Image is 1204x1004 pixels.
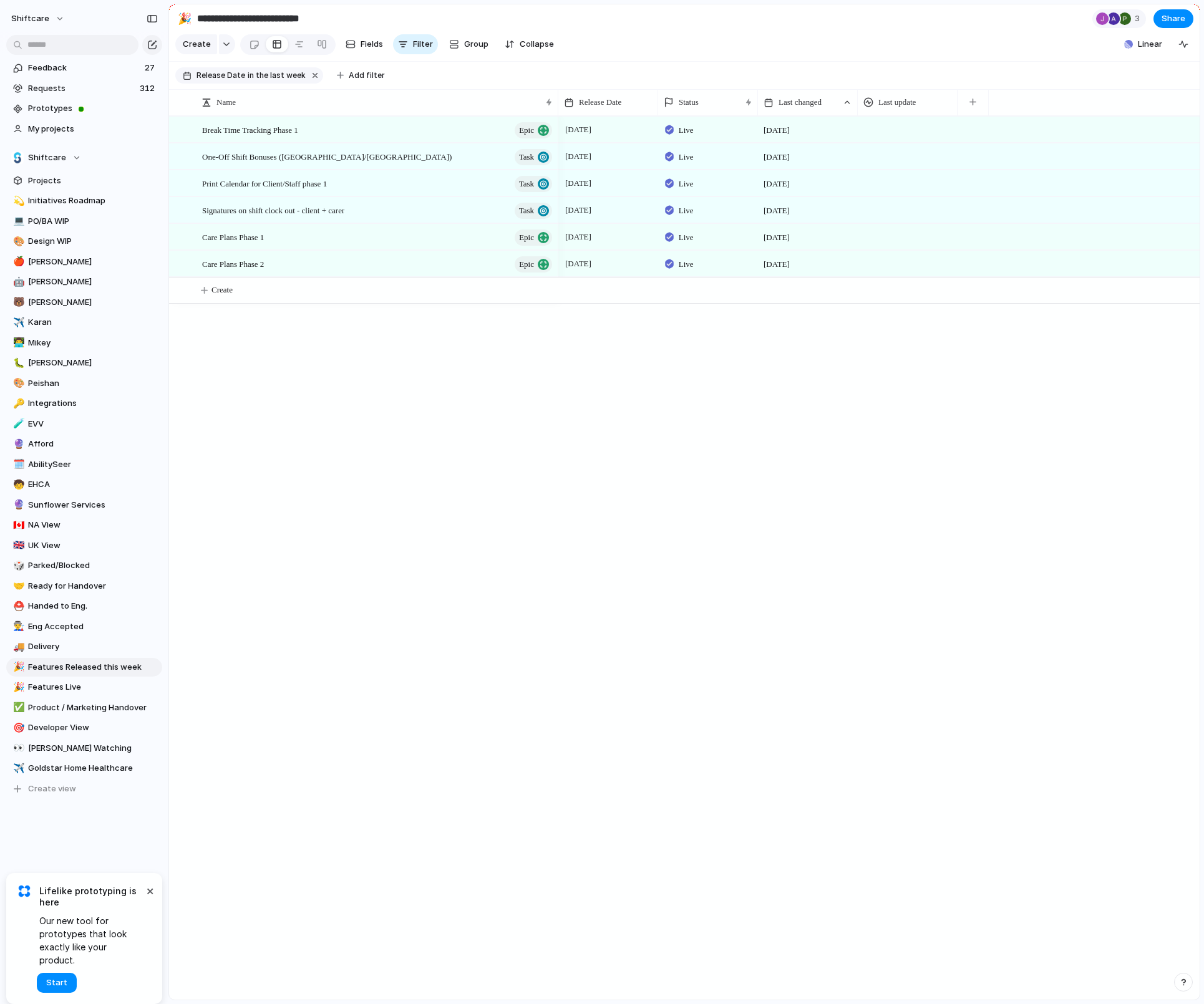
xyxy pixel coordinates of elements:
[140,82,157,95] span: 312
[183,38,211,51] span: Create
[28,152,66,164] span: Shiftcare
[11,256,24,268] button: 🍎
[28,499,158,511] span: Sunflower Services
[11,316,24,329] button: ✈️
[145,62,157,74] span: 27
[13,437,22,451] div: 🔮
[6,718,162,737] a: 🎯Developer View
[202,122,298,137] span: Break Time Tracking Phase 1
[28,123,158,135] span: My projects
[519,229,534,246] span: Epic
[46,977,67,989] span: Start
[11,215,24,228] button: 💻
[764,151,790,163] span: [DATE]
[11,681,24,693] button: 🎉
[13,335,22,350] div: 👨‍💻
[6,577,162,596] a: 🤝Ready for Handover
[6,273,162,291] div: 🤖[PERSON_NAME]
[248,70,306,81] span: in the last week
[11,12,49,25] span: shiftcare
[11,195,24,207] button: 💫
[13,194,22,208] div: 💫
[6,374,162,393] a: 🎨Peishan
[6,354,162,372] a: 🐛[PERSON_NAME]
[13,660,22,674] div: 🎉
[6,516,162,534] a: 🇨🇦NA View
[28,580,158,592] span: Ready for Handover
[6,212,162,231] a: 💻PO/BA WIP
[28,82,136,95] span: Requests
[6,171,162,190] a: Projects
[1138,38,1162,51] span: Linear
[13,478,22,492] div: 🧒
[562,122,595,137] span: [DATE]
[11,519,24,531] button: 🇨🇦
[6,739,162,758] a: 👀[PERSON_NAME] Watching
[11,438,24,450] button: 🔮
[37,973,77,993] button: Start
[6,313,162,332] a: ✈️Karan
[13,619,22,634] div: 👨‍🏭
[11,722,24,734] button: 🎯
[28,195,158,207] span: Initiatives Roadmap
[202,149,452,163] span: One-Off Shift Bonuses ([GEOGRAPHIC_DATA]/[GEOGRAPHIC_DATA])
[28,640,158,653] span: Delivery
[13,498,22,512] div: 🔮
[519,202,534,220] span: Task
[764,178,790,190] span: [DATE]
[6,475,162,494] a: 🧒EHCA
[6,698,162,717] a: ✅Product / Marketing Handover
[6,293,162,312] div: 🐻[PERSON_NAME]
[579,96,621,109] span: Release Date
[11,458,24,471] button: 🗓️
[562,256,595,271] span: [DATE]
[11,296,24,309] button: 🐻
[6,556,162,575] a: 🎲Parked/Blocked
[679,178,694,190] span: Live
[6,415,162,433] a: 🧪EVV
[443,34,495,54] button: Group
[28,235,158,248] span: Design WIP
[11,337,24,349] button: 👨‍💻
[6,759,162,778] div: ✈️Goldstar Home Healthcare
[13,559,22,573] div: 🎲
[11,539,24,552] button: 🇬🇧
[13,518,22,533] div: 🇨🇦
[679,258,694,271] span: Live
[28,357,158,369] span: [PERSON_NAME]
[13,761,22,776] div: ✈️
[562,229,595,244] span: [DATE]
[11,357,24,369] button: 🐛
[11,235,24,248] button: 🎨
[175,34,217,54] button: Create
[519,148,534,166] span: Task
[178,10,192,27] div: 🎉
[341,34,388,54] button: Fields
[11,661,24,673] button: 🎉
[361,38,383,51] span: Fields
[13,579,22,593] div: 🤝
[28,762,158,775] span: Goldstar Home Healthcare
[1153,9,1193,28] button: Share
[6,148,162,167] button: Shiftcare
[764,231,790,244] span: [DATE]
[202,203,344,217] span: Signatures on shift clock out - client + carer
[39,914,143,967] span: Our new tool for prototypes that look exactly like your product.
[6,617,162,636] div: 👨‍🏭Eng Accepted
[393,34,438,54] button: Filter
[11,478,24,491] button: 🧒
[13,234,22,249] div: 🎨
[6,597,162,615] a: ⛑️Handed to Eng.
[764,124,790,137] span: [DATE]
[6,536,162,555] a: 🇬🇧UK View
[515,229,552,246] button: Epic
[6,496,162,514] a: 🔮Sunflower Services
[28,702,158,714] span: Product / Marketing Handover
